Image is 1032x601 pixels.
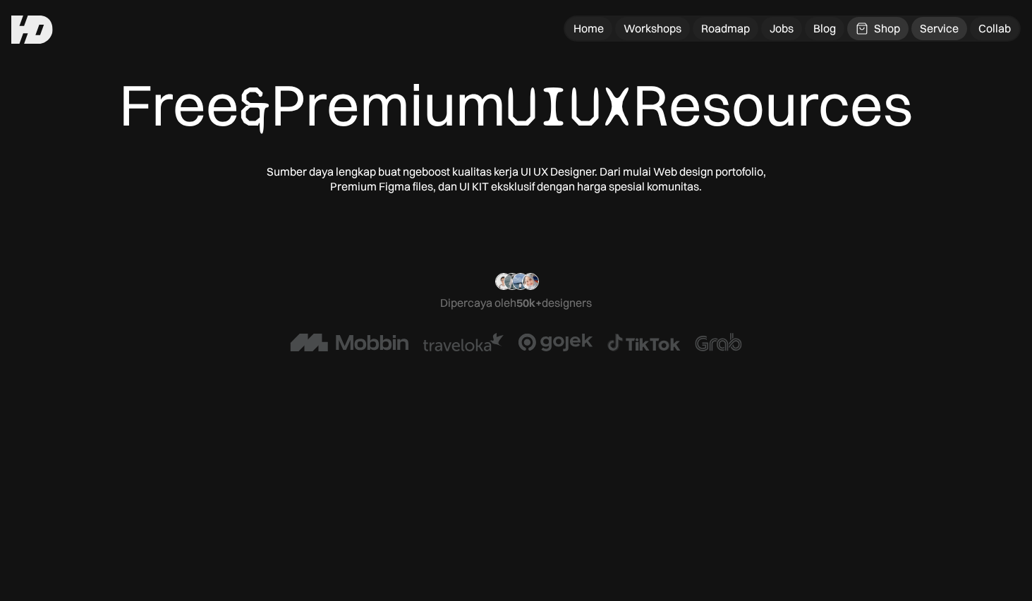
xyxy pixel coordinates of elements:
[701,21,750,36] div: Roadmap
[770,21,794,36] div: Jobs
[761,17,802,40] a: Jobs
[874,21,900,36] div: Shop
[920,21,959,36] div: Service
[624,21,681,36] div: Workshops
[565,17,612,40] a: Home
[978,21,1011,36] div: Collab
[615,17,690,40] a: Workshops
[262,164,770,194] div: Sumber daya lengkap buat ngeboost kualitas kerja UI UX Designer. Dari mulai Web design portofolio...
[847,17,909,40] a: Shop
[516,296,542,310] span: 50k+
[813,21,836,36] div: Blog
[119,71,913,142] div: Free Premium Resources
[573,21,604,36] div: Home
[693,17,758,40] a: Roadmap
[970,17,1019,40] a: Collab
[506,72,633,142] span: UIUX
[911,17,967,40] a: Service
[440,296,592,310] div: Dipercaya oleh designers
[805,17,844,40] a: Blog
[239,72,271,142] span: &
